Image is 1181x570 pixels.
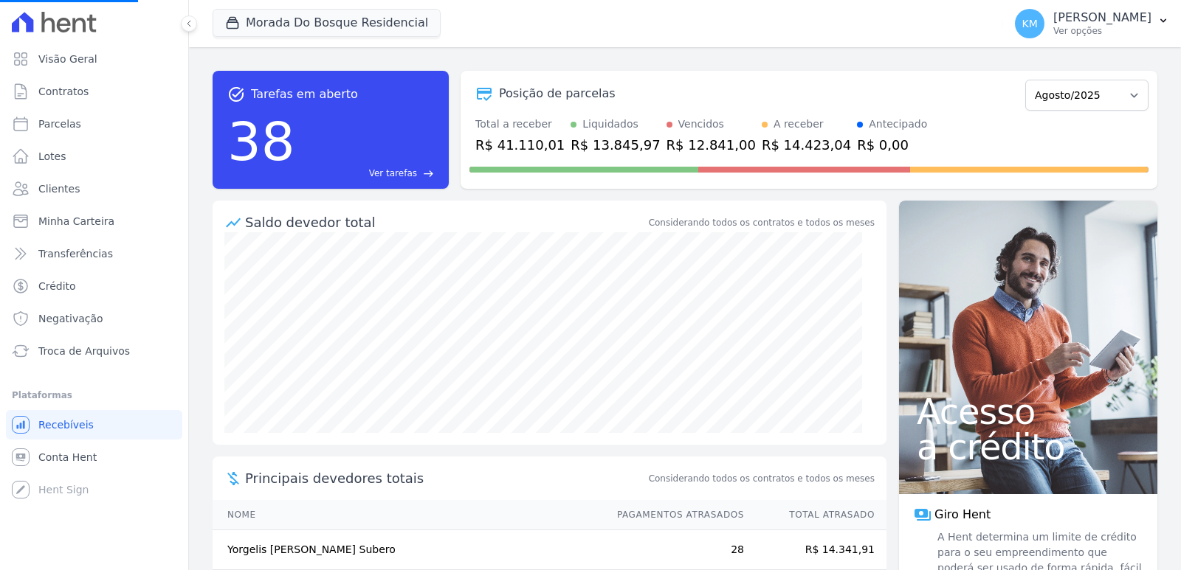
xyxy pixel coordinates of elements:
[6,271,182,301] a: Crédito
[6,174,182,204] a: Clientes
[227,103,295,180] div: 38
[245,212,646,232] div: Saldo devedor total
[6,410,182,439] a: Recebíveis
[38,181,80,196] span: Clientes
[38,117,81,131] span: Parcelas
[38,279,76,293] span: Crédito
[603,500,745,530] th: Pagamentos Atrasados
[6,206,182,236] a: Minha Carteira
[6,109,182,139] a: Parcelas
[917,429,1140,465] span: a crédito
[38,149,66,164] span: Lotes
[38,417,94,432] span: Recebíveis
[678,117,724,132] div: Vencidos
[423,168,434,179] span: east
[649,216,875,229] div: Considerando todos os contratos e todos os meses
[38,84,89,99] span: Contratos
[38,450,97,465] span: Conta Hent
[934,506,991,524] span: Giro Hent
[649,472,875,485] span: Considerando todos os contratos e todos os meses
[38,311,103,326] span: Negativação
[857,135,927,155] div: R$ 0,00
[499,85,616,102] div: Posição de parcelas
[1003,3,1181,44] button: KM [PERSON_NAME] Ver opções
[475,117,565,132] div: Total a receber
[6,44,182,74] a: Visão Geral
[38,344,130,358] span: Troca de Arquivos
[762,135,851,155] div: R$ 14.423,04
[38,52,97,66] span: Visão Geral
[251,86,358,103] span: Tarefas em aberto
[6,239,182,268] a: Transferências
[1053,10,1151,25] p: [PERSON_NAME]
[301,167,434,180] a: Ver tarefas east
[1022,18,1037,29] span: KM
[475,135,565,155] div: R$ 41.110,01
[774,117,824,132] div: A receber
[582,117,638,132] div: Liquidados
[869,117,927,132] div: Antecipado
[213,530,603,570] td: Yorgelis [PERSON_NAME] Subero
[745,530,886,570] td: R$ 14.341,91
[12,386,176,404] div: Plataformas
[667,135,756,155] div: R$ 12.841,00
[369,167,417,180] span: Ver tarefas
[38,246,113,261] span: Transferências
[6,336,182,366] a: Troca de Arquivos
[38,214,114,229] span: Minha Carteira
[245,468,646,488] span: Principais devedores totais
[745,500,886,530] th: Total Atrasado
[213,500,603,530] th: Nome
[6,142,182,171] a: Lotes
[1053,25,1151,37] p: Ver opções
[6,304,182,333] a: Negativação
[603,530,745,570] td: 28
[571,135,660,155] div: R$ 13.845,97
[6,77,182,106] a: Contratos
[917,394,1140,429] span: Acesso
[227,86,245,103] span: task_alt
[6,442,182,472] a: Conta Hent
[213,9,441,37] button: Morada Do Bosque Residencial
